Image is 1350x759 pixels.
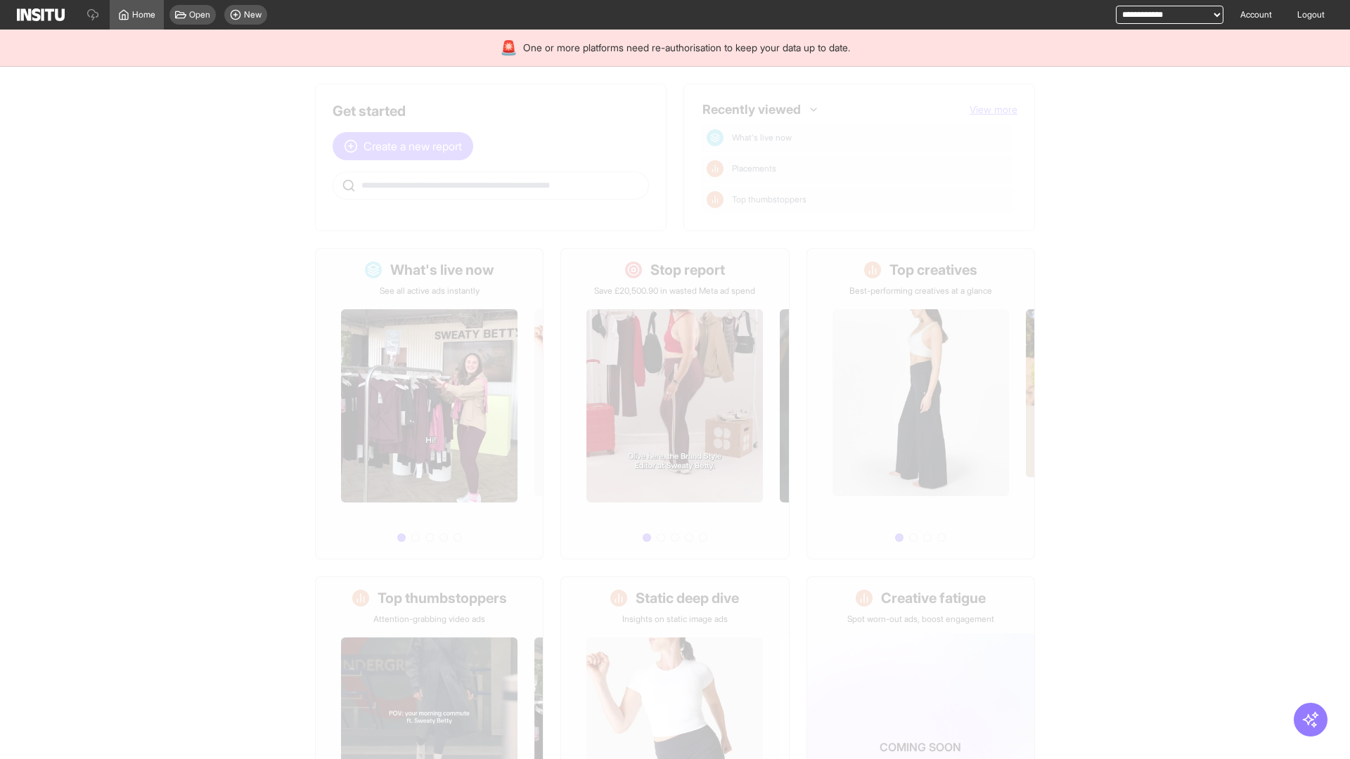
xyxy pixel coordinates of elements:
span: New [244,9,262,20]
span: Open [189,9,210,20]
span: One or more platforms need re-authorisation to keep your data up to date. [523,41,850,55]
img: Logo [17,8,65,21]
div: 🚨 [500,38,517,58]
span: Home [132,9,155,20]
